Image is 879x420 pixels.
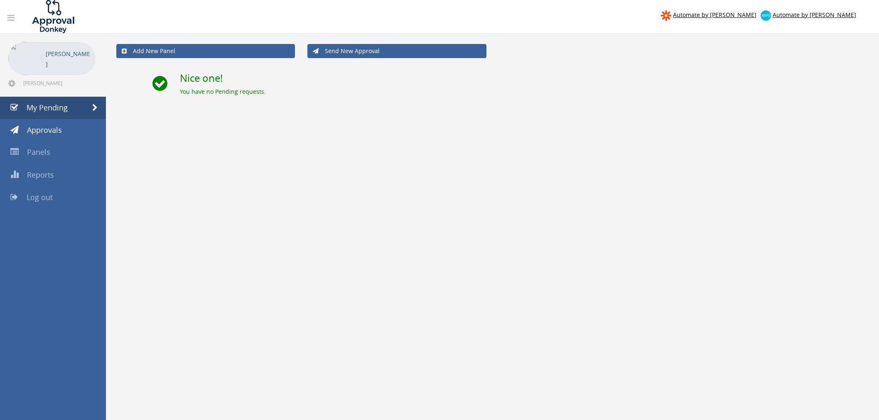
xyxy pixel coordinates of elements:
span: My Pending [27,103,68,112]
span: Approvals [27,125,62,135]
span: Panels [27,147,50,157]
img: zapier-logomark.png [661,10,671,21]
img: xero-logo.png [761,10,771,21]
span: Automate by [PERSON_NAME] [673,11,756,19]
span: Automate by [PERSON_NAME] [773,11,856,19]
span: [PERSON_NAME][EMAIL_ADDRESS][DOMAIN_NAME] [23,80,94,86]
p: [PERSON_NAME] [46,49,91,69]
h2: Nice one! [180,73,869,83]
span: Reports [27,170,54,180]
span: Log out [27,192,53,202]
div: You have no Pending requests. [180,88,869,96]
a: Send New Approval [307,44,486,58]
a: Add New Panel [116,44,295,58]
